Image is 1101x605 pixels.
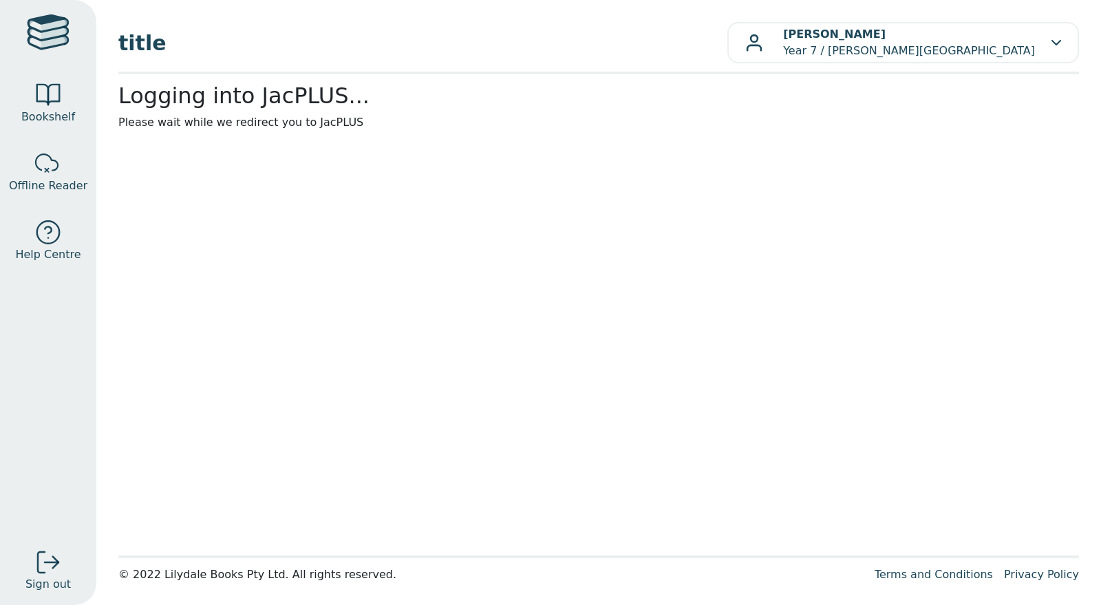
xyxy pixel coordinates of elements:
button: [PERSON_NAME]Year 7 / [PERSON_NAME][GEOGRAPHIC_DATA] [727,22,1079,63]
span: Offline Reader [9,178,87,194]
span: Help Centre [15,246,81,263]
span: Bookshelf [21,109,75,125]
div: © 2022 Lilydale Books Pty Ltd. All rights reserved. [118,566,864,583]
p: Please wait while we redirect you to JacPLUS [118,114,1079,131]
p: Year 7 / [PERSON_NAME][GEOGRAPHIC_DATA] [783,26,1035,59]
a: Terms and Conditions [875,568,993,581]
h2: Logging into JacPLUS... [118,83,1079,109]
b: [PERSON_NAME] [783,28,886,41]
a: Privacy Policy [1004,568,1079,581]
span: Sign out [25,576,71,593]
span: title [118,28,727,59]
